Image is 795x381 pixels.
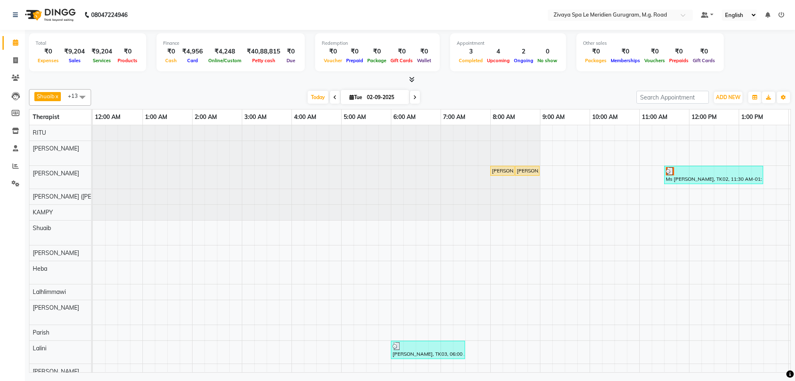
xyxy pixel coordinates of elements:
input: 2025-09-02 [364,91,406,104]
div: Total [36,40,140,47]
span: Tue [347,94,364,100]
span: Packages [583,58,609,63]
span: Shuaib [37,93,55,99]
a: 10:00 AM [590,111,620,123]
span: Card [185,58,200,63]
div: Other sales [583,40,717,47]
span: Due [284,58,297,63]
span: Wallet [415,58,433,63]
span: [PERSON_NAME] [33,304,79,311]
span: Voucher [322,58,344,63]
span: +13 [68,92,84,99]
a: 3:00 AM [242,111,269,123]
div: 4 [485,47,512,56]
div: ₹0 [36,47,61,56]
a: 1:00 PM [739,111,765,123]
span: Today [308,91,328,104]
a: 7:00 AM [441,111,467,123]
span: Petty cash [250,58,277,63]
span: [PERSON_NAME] [33,170,79,177]
div: ₹0 [415,47,433,56]
a: 1:00 AM [143,111,169,123]
span: Prepaids [667,58,691,63]
span: Lalhlimmawi [33,288,66,296]
span: [PERSON_NAME] ([PERSON_NAME]) [33,193,130,200]
div: ₹0 [322,47,344,56]
div: [PERSON_NAME], TK04, 08:00 AM-08:30 AM, Signature Foot Massage - 30 Mins [491,167,514,175]
span: Cash [163,58,179,63]
span: Sales [67,58,83,63]
div: ₹40,88,815 [243,47,284,56]
a: 12:00 PM [689,111,719,123]
div: 2 [512,47,535,56]
div: ₹4,248 [206,47,243,56]
a: 2:00 AM [193,111,219,123]
div: 0 [535,47,559,56]
div: Appointment [457,40,559,47]
div: ₹4,956 [179,47,206,56]
div: ₹0 [642,47,667,56]
a: 11:00 AM [640,111,670,123]
div: ₹0 [609,47,642,56]
span: Heba [33,265,47,272]
span: Gift Cards [691,58,717,63]
div: ₹0 [667,47,691,56]
div: ₹0 [344,47,365,56]
span: RITU [33,129,46,136]
span: KAMPY [33,209,53,216]
span: Prepaid [344,58,365,63]
div: ₹0 [284,47,298,56]
span: ADD NEW [716,94,740,100]
span: [PERSON_NAME] [33,145,79,152]
input: Search Appointment [636,91,709,104]
div: [PERSON_NAME], TK03, 06:00 AM-07:30 AM, Fusion Therapy - 90 Mins [392,342,464,358]
span: [PERSON_NAME] [33,368,79,375]
span: Shuaib [33,224,51,232]
a: 8:00 AM [491,111,517,123]
span: Parish [33,329,49,336]
div: ₹0 [691,47,717,56]
div: Ms [PERSON_NAME], TK02, 11:30 AM-01:30 PM, The Healing Touch - 120 Mins [665,167,762,183]
div: ₹0 [583,47,609,56]
button: ADD NEW [714,92,742,103]
span: Completed [457,58,485,63]
a: 12:00 AM [93,111,123,123]
div: Redemption [322,40,433,47]
div: ₹0 [388,47,415,56]
div: 3 [457,47,485,56]
div: ₹9,204 [61,47,88,56]
div: ₹0 [163,47,179,56]
span: Ongoing [512,58,535,63]
a: 9:00 AM [540,111,567,123]
div: ₹9,204 [88,47,116,56]
span: [PERSON_NAME] [33,249,79,257]
span: Package [365,58,388,63]
span: Memberships [609,58,642,63]
img: logo [21,3,78,27]
a: 5:00 AM [342,111,368,123]
div: [PERSON_NAME], TK04, 08:30 AM-09:00 AM, De-Stress Back & Shoulder Massage - 30 Mins [516,167,539,175]
div: ₹0 [116,47,140,56]
span: Upcoming [485,58,512,63]
div: Finance [163,40,298,47]
span: Products [116,58,140,63]
a: 6:00 AM [391,111,418,123]
span: Expenses [36,58,61,63]
div: ₹0 [365,47,388,56]
span: Online/Custom [206,58,243,63]
span: No show [535,58,559,63]
a: x [55,93,58,99]
b: 08047224946 [91,3,128,27]
a: 4:00 AM [292,111,318,123]
span: Lalini [33,345,46,352]
span: Vouchers [642,58,667,63]
span: Gift Cards [388,58,415,63]
span: Therapist [33,113,59,121]
span: Services [91,58,113,63]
